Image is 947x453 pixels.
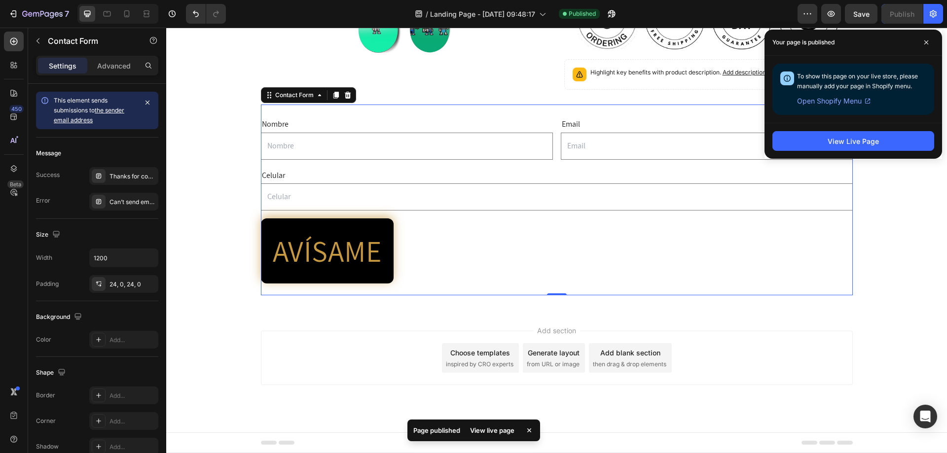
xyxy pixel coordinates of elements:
[107,197,216,250] div: AVÍSAME
[424,40,636,50] p: Highlight key benefits with product description.
[395,89,687,105] div: Email
[772,131,934,151] button: View Live Page
[96,90,386,104] p: Nombre
[36,335,51,344] div: Color
[797,95,862,107] span: Open Shopify Menu
[109,336,156,345] div: Add...
[90,249,158,267] input: Auto
[913,405,937,428] div: Open Intercom Messenger
[600,41,636,48] span: or
[36,149,61,158] div: Message
[186,4,226,24] div: Undo/Redo
[464,423,520,437] div: View live page
[95,156,687,183] input: Celular
[569,9,596,18] span: Published
[36,279,59,288] div: Padding
[36,391,55,400] div: Border
[9,105,24,113] div: 450
[36,196,50,205] div: Error
[49,61,76,71] p: Settings
[48,35,132,47] p: Contact Form
[395,105,687,132] input: Email
[109,172,156,181] div: Thanks for contacting us. We'll get back to you as soon as possible.
[36,253,52,262] div: Width
[556,41,600,48] span: Add description
[426,9,428,19] span: /
[97,61,131,71] p: Advanced
[109,443,156,452] div: Add...
[772,37,835,47] p: Your page is published
[36,417,56,425] div: Corner
[36,171,60,179] div: Success
[95,105,387,132] input: Nombre
[362,320,413,330] div: Generate layout
[361,332,413,341] span: from URL or image
[7,180,24,188] div: Beta
[36,311,84,324] div: Background
[109,198,156,207] div: Can’t send email. Please try again later.
[107,63,149,72] div: Contact Form
[36,228,62,242] div: Size
[430,9,535,19] span: Landing Page - [DATE] 09:48:17
[36,366,68,380] div: Shape
[890,9,914,19] div: Publish
[828,136,879,146] div: View Live Page
[284,320,344,330] div: Choose templates
[881,4,923,24] button: Publish
[36,442,59,451] div: Shadow
[797,72,918,90] span: To show this page on your live store, please manually add your page in Shopify menu.
[166,28,947,453] iframe: Design area
[427,332,500,341] span: then drag & drop elements
[96,141,686,155] p: Celular
[280,332,347,341] span: inspired by CRO experts
[434,320,494,330] div: Add blank section
[109,417,156,426] div: Add...
[4,4,73,24] button: 7
[845,4,877,24] button: Save
[65,8,69,20] p: 7
[413,425,460,435] p: Page published
[95,191,228,256] button: AVÍSAME
[609,41,636,48] span: sync data
[367,298,414,308] span: Add section
[109,280,156,289] div: 24, 0, 24, 0
[109,391,156,400] div: Add...
[54,97,124,124] span: This element sends submissions to
[853,10,870,18] span: Save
